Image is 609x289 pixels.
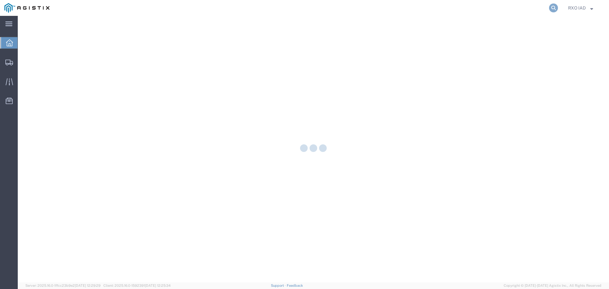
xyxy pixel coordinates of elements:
span: [DATE] 12:29:29 [75,284,101,287]
a: Support [271,284,287,287]
button: RXO IAD [568,4,600,12]
img: logo [4,3,49,13]
span: [DATE] 12:25:34 [145,284,171,287]
span: Copyright © [DATE]-[DATE] Agistix Inc., All Rights Reserved [504,283,601,288]
span: RXO IAD [568,4,586,11]
span: Server: 2025.16.0-1ffcc23b9e2 [25,284,101,287]
a: Feedback [287,284,303,287]
span: Client: 2025.16.0-1592391 [103,284,171,287]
